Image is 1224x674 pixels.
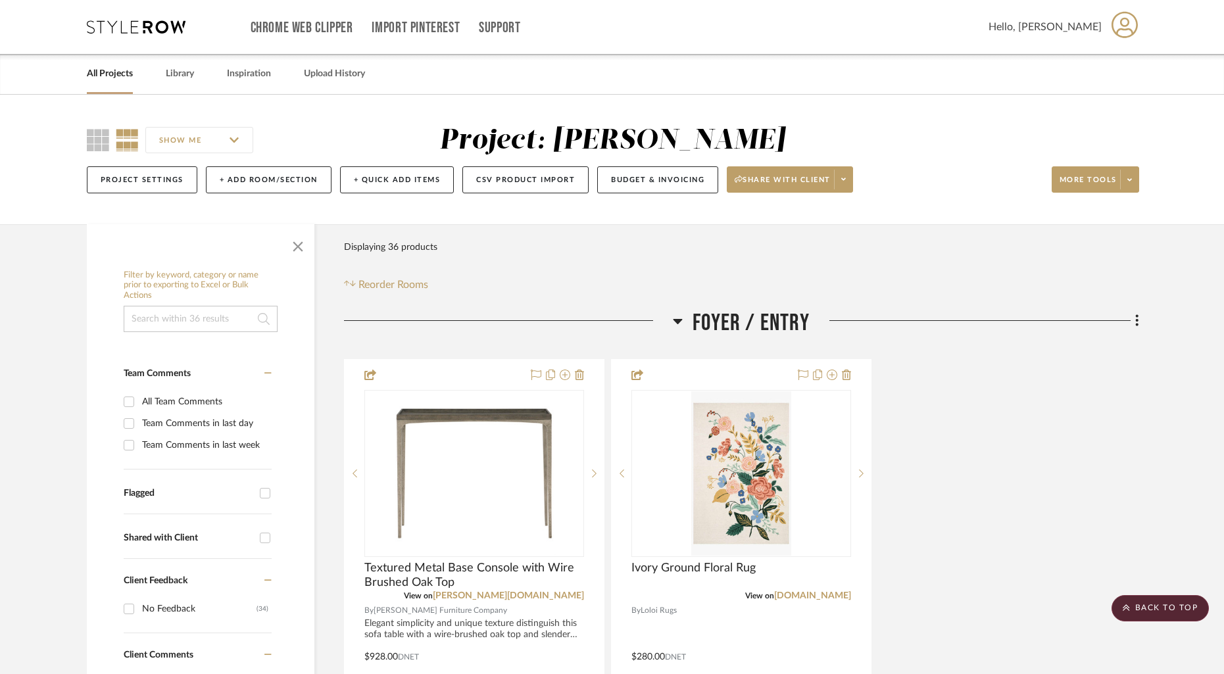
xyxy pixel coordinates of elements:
[124,576,187,585] span: Client Feedback
[364,561,584,590] span: Textured Metal Base Console with Wire Brushed Oak Top
[142,391,268,412] div: All Team Comments
[404,592,433,600] span: View on
[124,488,253,499] div: Flagged
[166,65,194,83] a: Library
[597,166,718,193] button: Budget & Invoicing
[479,22,520,34] a: Support
[227,65,271,83] a: Inspiration
[251,22,353,34] a: Chrome Web Clipper
[358,277,428,293] span: Reorder Rooms
[735,175,831,195] span: Share with client
[124,306,278,332] input: Search within 36 results
[631,604,641,617] span: By
[439,127,785,155] div: Project: [PERSON_NAME]
[631,561,756,575] span: Ivory Ground Floral Rug
[206,166,331,193] button: + Add Room/Section
[124,270,278,301] h6: Filter by keyword, category or name prior to exporting to Excel or Bulk Actions
[344,277,429,293] button: Reorder Rooms
[124,369,191,378] span: Team Comments
[285,231,311,257] button: Close
[691,391,791,556] img: Ivory Ground Floral Rug
[364,604,374,617] span: By
[372,22,460,34] a: Import Pinterest
[462,166,589,193] button: CSV Product Import
[257,598,268,619] div: (34)
[989,19,1102,35] span: Hello, [PERSON_NAME]
[374,604,507,617] span: [PERSON_NAME] Furniture Company
[727,166,853,193] button: Share with client
[392,391,556,556] img: Textured Metal Base Console with Wire Brushed Oak Top
[124,533,253,544] div: Shared with Client
[142,413,268,434] div: Team Comments in last day
[641,604,677,617] span: Loloi Rugs
[433,591,584,600] a: [PERSON_NAME][DOMAIN_NAME]
[124,650,193,660] span: Client Comments
[693,309,810,337] span: Foyer / Entry
[87,166,197,193] button: Project Settings
[774,591,851,600] a: [DOMAIN_NAME]
[745,592,774,600] span: View on
[340,166,454,193] button: + Quick Add Items
[1060,175,1117,195] span: More tools
[142,598,257,619] div: No Feedback
[142,435,268,456] div: Team Comments in last week
[1052,166,1139,193] button: More tools
[344,234,437,260] div: Displaying 36 products
[87,65,133,83] a: All Projects
[304,65,365,83] a: Upload History
[1112,595,1209,621] scroll-to-top-button: BACK TO TOP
